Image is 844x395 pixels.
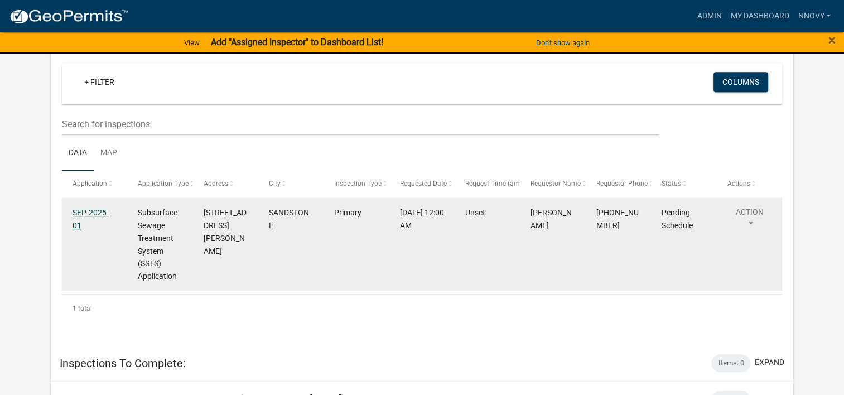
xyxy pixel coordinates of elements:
span: Pending Schedule [662,208,693,230]
a: Map [94,136,124,171]
datatable-header-cell: Requestor Name [520,171,585,197]
span: 05/09/2025, 12:00 AM [400,208,444,230]
button: Columns [713,72,768,92]
span: Application Type [138,180,189,187]
span: Subsurface Sewage Treatment System (SSTS) Application [138,208,177,281]
datatable-header-cell: Requestor Phone [586,171,651,197]
datatable-header-cell: Inspection Type [324,171,389,197]
a: My Dashboard [726,6,793,27]
input: Search for inspections [62,113,659,136]
datatable-header-cell: Application [62,171,127,197]
span: × [828,32,836,48]
button: Don't show again [532,33,594,52]
div: collapse [51,7,794,345]
button: expand [755,357,784,368]
strong: Add "Assigned Inspector" to Dashboard List! [211,37,383,47]
span: Address [204,180,228,187]
datatable-header-cell: Requested Date [389,171,454,197]
span: Requestor Phone [596,180,648,187]
span: Primary [334,208,361,217]
a: Admin [692,6,726,27]
span: Requested Date [400,180,447,187]
span: Actions [727,180,750,187]
div: 1 total [62,295,783,322]
div: Items: 0 [711,354,750,372]
datatable-header-cell: Application Type [127,171,192,197]
button: Close [828,33,836,47]
span: 50124 FLEMING LOGGING RD [204,208,247,255]
datatable-header-cell: City [258,171,324,197]
a: + Filter [75,72,123,92]
button: Action [727,206,773,234]
span: SANDSTONE [269,208,309,230]
a: SEP-2025-01 [73,208,109,230]
span: Inspection Type [334,180,382,187]
a: nnovy [793,6,835,27]
datatable-header-cell: Request Time (am/pm) [455,171,520,197]
datatable-header-cell: Actions [716,171,782,197]
a: Data [62,136,94,171]
datatable-header-cell: Address [192,171,258,197]
span: Application [73,180,107,187]
span: Kelly Schroeder [530,208,572,230]
span: Request Time (am/pm) [465,180,535,187]
a: View [180,33,204,52]
span: Requestor Name [530,180,581,187]
span: Unset [465,208,485,217]
span: City [269,180,281,187]
h5: Inspections To Complete: [60,357,186,370]
span: 320-591-1624 [596,208,639,230]
span: Status [662,180,681,187]
datatable-header-cell: Status [651,171,716,197]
